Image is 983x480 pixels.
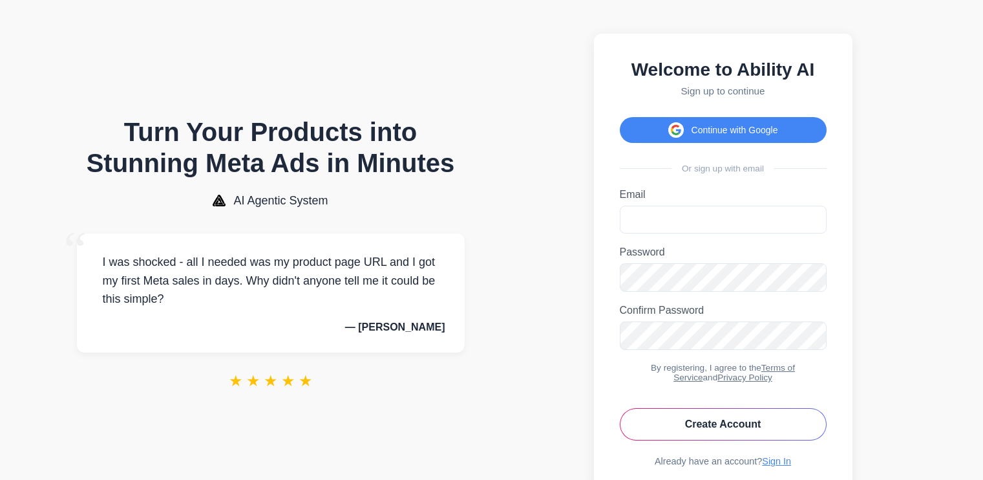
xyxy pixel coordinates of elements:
h2: Welcome to Ability AI [620,60,827,80]
div: Or sign up with email [620,164,827,173]
p: I was shocked - all I needed was my product page URL and I got my first Meta sales in days. Why d... [96,253,445,309]
a: Privacy Policy [717,373,772,382]
p: — [PERSON_NAME] [96,322,445,333]
label: Confirm Password [620,305,827,316]
span: ★ [281,372,295,390]
span: ★ [246,372,260,390]
span: AI Agentic System [233,194,328,208]
div: By registering, I agree to the and [620,363,827,382]
a: Sign In [762,456,791,466]
span: ★ [264,372,278,390]
button: Continue with Google [620,117,827,143]
button: Create Account [620,408,827,441]
a: Terms of Service [673,363,795,382]
label: Password [620,246,827,258]
p: Sign up to continue [620,85,827,96]
h1: Turn Your Products into Stunning Meta Ads in Minutes [77,116,465,179]
span: ★ [229,372,243,390]
span: “ [64,221,87,279]
span: ★ [299,372,313,390]
img: AI Agentic System Logo [213,195,226,206]
label: Email [620,189,827,201]
div: Already have an account? [620,456,827,466]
